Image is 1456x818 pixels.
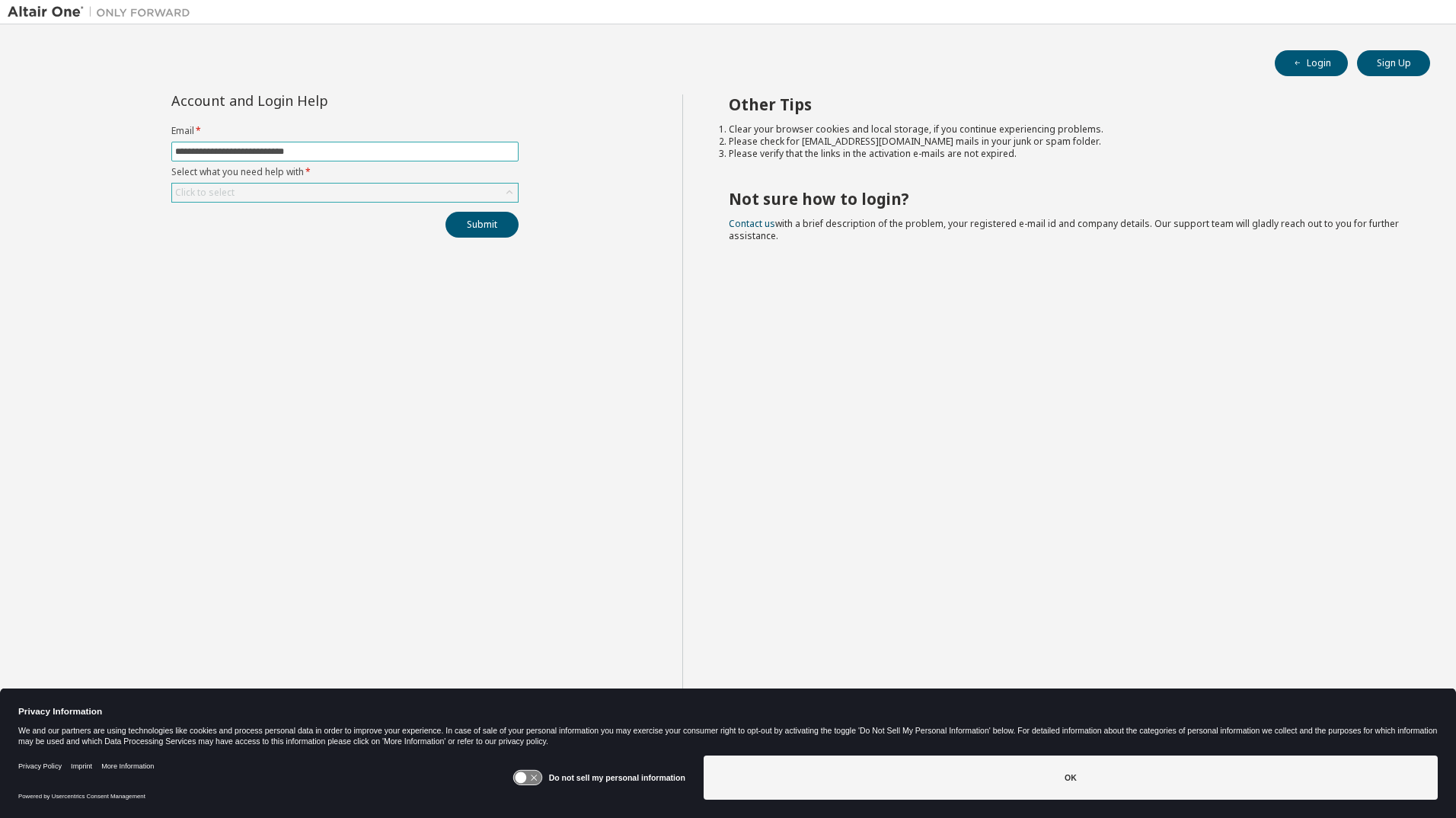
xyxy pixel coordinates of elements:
[729,136,1403,148] li: Please check for [EMAIL_ADDRESS][DOMAIN_NAME] mails in your junk or spam folder.
[171,125,519,137] label: Email
[1357,50,1430,76] button: Sign Up
[729,189,1403,209] h2: Not sure how to login?
[729,148,1403,160] li: Please verify that the links in the activation e-mails are not expired.
[171,166,519,178] label: Select what you need help with
[8,5,198,20] img: Altair One
[729,217,775,230] a: Contact us
[1275,50,1348,76] button: Login
[729,123,1403,136] li: Clear your browser cookies and local storage, if you continue experiencing problems.
[729,217,1399,242] span: with a brief description of the problem, your registered e-mail id and company details. Our suppo...
[729,94,1403,114] h2: Other Tips
[445,212,519,238] button: Submit
[175,187,235,199] div: Click to select
[172,184,518,202] div: Click to select
[171,94,449,107] div: Account and Login Help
